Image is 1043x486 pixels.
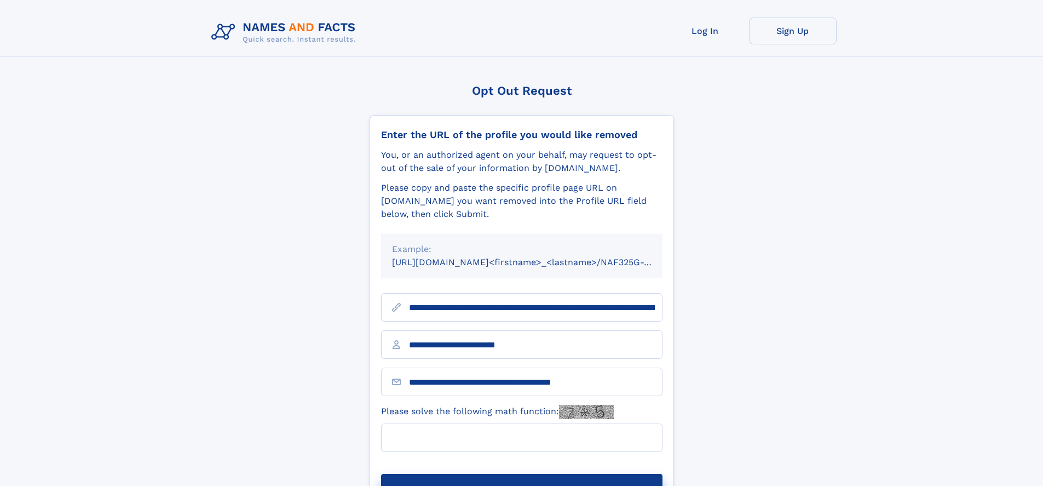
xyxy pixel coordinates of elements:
a: Sign Up [749,18,837,44]
div: Example: [392,243,652,256]
img: Logo Names and Facts [207,18,365,47]
a: Log In [661,18,749,44]
small: [URL][DOMAIN_NAME]<firstname>_<lastname>/NAF325G-xxxxxxxx [392,257,683,267]
div: Please copy and paste the specific profile page URL on [DOMAIN_NAME] you want removed into the Pr... [381,181,662,221]
label: Please solve the following math function: [381,405,614,419]
div: Enter the URL of the profile you would like removed [381,129,662,141]
div: You, or an authorized agent on your behalf, may request to opt-out of the sale of your informatio... [381,148,662,175]
div: Opt Out Request [370,84,674,98]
